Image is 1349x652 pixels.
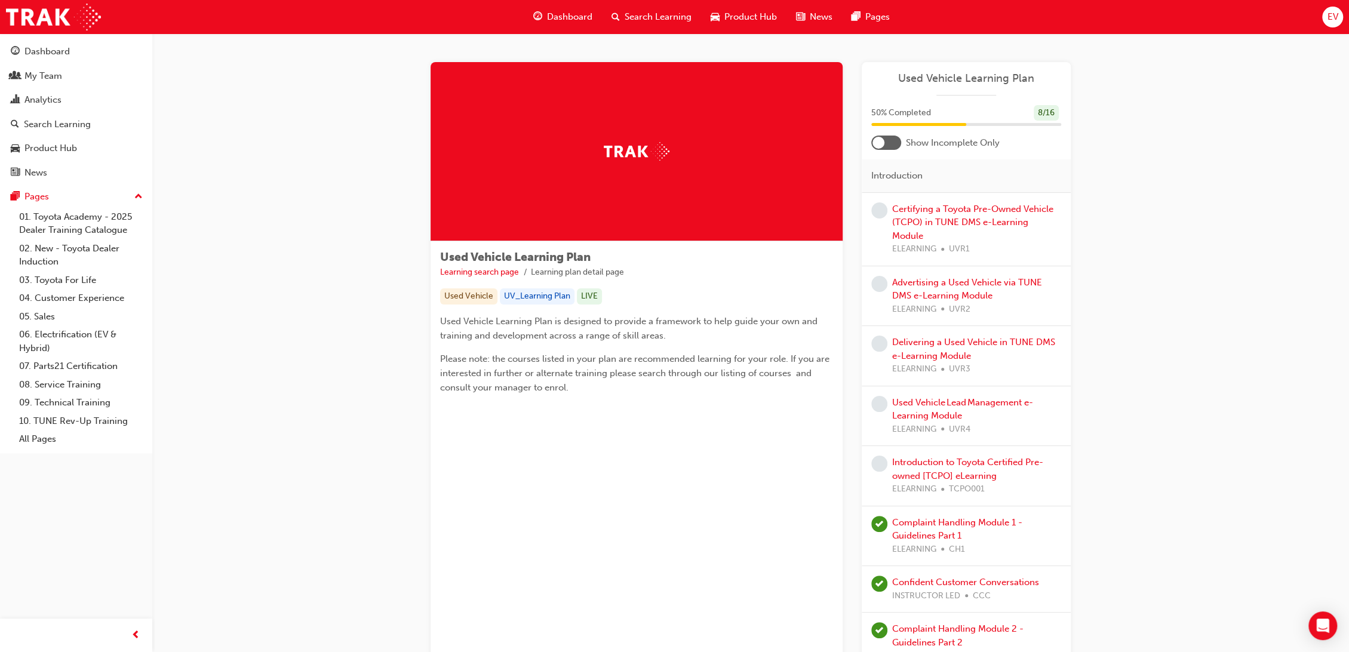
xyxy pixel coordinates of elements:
span: learningRecordVerb_NONE-icon [871,336,887,352]
a: 04. Customer Experience [14,289,148,307]
a: 06. Electrification (EV & Hybrid) [14,325,148,357]
a: Introduction to Toyota Certified Pre-owned [TCPO] eLearning [892,457,1043,481]
span: CH1 [949,543,965,556]
button: EV [1322,7,1343,27]
div: My Team [24,69,62,83]
span: ELEARNING [892,303,936,316]
span: CCC [973,589,991,603]
span: Dashboard [547,10,592,24]
a: Analytics [5,89,148,111]
a: Advertising a Used Vehicle via TUNE DMS e-Learning Module [892,277,1042,302]
span: Please note: the courses listed in your plan are recommended learning for your role. If you are i... [440,353,832,393]
a: My Team [5,65,148,87]
span: search-icon [611,10,620,24]
span: guage-icon [533,10,542,24]
span: UVR4 [949,423,970,436]
span: Show Incomplete Only [906,136,1000,150]
span: UVR1 [949,242,970,256]
span: TCPO001 [949,482,985,496]
a: Complaint Handling Module 2 - Guidelines Part 2 [892,623,1024,648]
a: search-iconSearch Learning [602,5,701,29]
a: 09. Technical Training [14,393,148,412]
span: car-icon [711,10,720,24]
a: guage-iconDashboard [524,5,602,29]
img: Trak [604,142,669,161]
span: EV [1327,10,1338,24]
a: Product Hub [5,137,148,159]
div: News [24,166,47,180]
a: Dashboard [5,41,148,63]
span: pages-icon [852,10,861,24]
a: car-iconProduct Hub [701,5,786,29]
a: Used Vehicle Lead Management e-Learning Module [892,397,1033,422]
a: 05. Sales [14,307,148,326]
div: UV_Learning Plan [500,288,574,305]
span: learningRecordVerb_NONE-icon [871,202,887,219]
span: learningRecordVerb_COMPLETE-icon [871,622,887,638]
span: search-icon [11,119,19,130]
a: 01. Toyota Academy - 2025 Dealer Training Catalogue [14,208,148,239]
button: Pages [5,186,148,208]
div: Product Hub [24,142,77,155]
span: guage-icon [11,47,20,57]
div: 8 / 16 [1034,105,1059,121]
a: pages-iconPages [842,5,899,29]
a: 02. New - Toyota Dealer Induction [14,239,148,271]
span: news-icon [11,168,20,179]
div: Search Learning [24,118,91,131]
span: chart-icon [11,95,20,106]
a: Learning search page [440,267,519,277]
span: learningRecordVerb_ATTEND-icon [871,576,887,592]
span: car-icon [11,143,20,154]
div: Analytics [24,93,62,107]
span: learningRecordVerb_NONE-icon [871,276,887,292]
a: 03. Toyota For Life [14,271,148,290]
span: Used Vehicle Learning Plan is designed to provide a framework to help guide your own and training... [440,316,820,341]
span: news-icon [796,10,805,24]
img: Trak [6,4,101,30]
span: prev-icon [131,628,140,643]
a: 08. Service Training [14,376,148,394]
a: Confident Customer Conversations [892,577,1039,588]
span: ELEARNING [892,543,936,556]
div: LIVE [577,288,602,305]
span: News [810,10,832,24]
span: ELEARNING [892,242,936,256]
span: Search Learning [625,10,692,24]
span: learningRecordVerb_COMPLETE-icon [871,516,887,532]
span: ELEARNING [892,362,936,376]
span: Used Vehicle Learning Plan [440,250,591,264]
a: 07. Parts21 Certification [14,357,148,376]
a: Used Vehicle Learning Plan [871,72,1061,85]
div: Pages [24,190,49,204]
span: UVR2 [949,303,970,316]
a: All Pages [14,430,148,448]
div: Used Vehicle [440,288,497,305]
div: Open Intercom Messenger [1308,611,1337,640]
span: Introduction [871,169,923,183]
span: learningRecordVerb_NONE-icon [871,396,887,412]
span: ELEARNING [892,423,936,436]
span: UVR3 [949,362,970,376]
span: INSTRUCTOR LED [892,589,960,603]
a: news-iconNews [786,5,842,29]
span: Product Hub [724,10,777,24]
span: up-icon [134,189,143,205]
a: Certifying a Toyota Pre-Owned Vehicle (TCPO) in TUNE DMS e-Learning Module [892,204,1053,241]
li: Learning plan detail page [531,266,624,279]
span: people-icon [11,71,20,82]
div: Dashboard [24,45,70,59]
span: pages-icon [11,192,20,202]
span: Pages [865,10,890,24]
a: Search Learning [5,113,148,136]
span: ELEARNING [892,482,936,496]
span: learningRecordVerb_NONE-icon [871,456,887,472]
button: DashboardMy TeamAnalyticsSearch LearningProduct HubNews [5,38,148,186]
span: 50 % Completed [871,106,931,120]
a: News [5,162,148,184]
a: Delivering a Used Vehicle in TUNE DMS e-Learning Module [892,337,1055,361]
a: 10. TUNE Rev-Up Training [14,412,148,430]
